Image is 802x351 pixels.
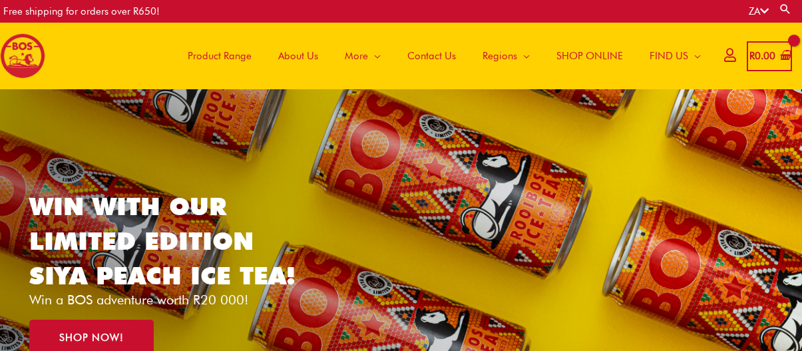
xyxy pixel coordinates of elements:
[174,23,265,89] a: Product Range
[407,36,456,76] span: Contact Us
[394,23,469,89] a: Contact Us
[556,36,623,76] span: SHOP ONLINE
[749,5,769,17] a: ZA
[59,333,124,343] span: SHOP NOW!
[483,36,517,76] span: Regions
[650,36,688,76] span: FIND US
[331,23,394,89] a: More
[749,50,755,62] span: R
[265,23,331,89] a: About Us
[747,41,792,71] a: View Shopping Cart, empty
[779,3,792,15] a: Search button
[164,23,714,89] nav: Site Navigation
[278,36,318,76] span: About Us
[543,23,636,89] a: SHOP ONLINE
[749,50,775,62] bdi: 0.00
[345,36,368,76] span: More
[29,293,316,306] p: Win a BOS adventure worth R20 000!
[469,23,543,89] a: Regions
[29,191,296,290] a: WIN WITH OUR LIMITED EDITION SIYA PEACH ICE TEA!
[188,36,252,76] span: Product Range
